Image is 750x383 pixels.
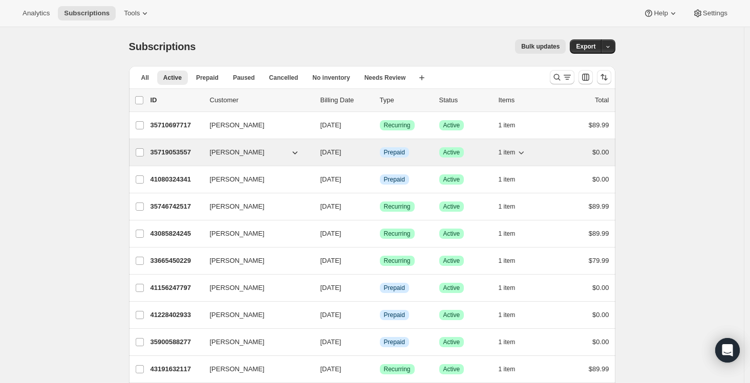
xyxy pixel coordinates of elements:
button: Sort the results [597,70,611,84]
button: 1 item [499,362,527,376]
span: [DATE] [320,311,341,319]
span: [PERSON_NAME] [210,283,265,293]
span: 1 item [499,257,516,265]
span: Prepaid [384,148,405,156]
span: Needs Review [365,74,406,82]
span: Cancelled [269,74,298,82]
p: Total [595,95,609,105]
span: [DATE] [320,365,341,373]
p: Status [439,95,490,105]
div: 35746742517[PERSON_NAME][DATE]SuccessRecurringSuccessActive1 item$89.99 [151,199,609,214]
div: 41228402933[PERSON_NAME][DATE]InfoPrepaidSuccessActive1 item$0.00 [151,308,609,322]
button: Help [637,6,684,20]
span: Active [443,230,460,238]
button: Settings [687,6,734,20]
span: $0.00 [592,175,609,183]
div: 43085824245[PERSON_NAME][DATE]SuccessRecurringSuccessActive1 item$89.99 [151,227,609,241]
div: Type [380,95,431,105]
button: [PERSON_NAME] [204,361,306,377]
span: [PERSON_NAME] [210,201,265,212]
span: All [141,74,149,82]
p: Customer [210,95,312,105]
button: 1 item [499,308,527,322]
p: 35900588277 [151,337,202,347]
p: Billing Date [320,95,372,105]
div: 35900588277[PERSON_NAME][DATE]InfoPrepaidSuccessActive1 item$0.00 [151,335,609,349]
span: [PERSON_NAME] [210,256,265,266]
div: 35719053557[PERSON_NAME][DATE]InfoPrepaidSuccessActive1 item$0.00 [151,145,609,160]
div: 33665450229[PERSON_NAME][DATE]SuccessRecurringSuccessActive1 item$79.99 [151,254,609,268]
span: Recurring [384,202,411,211]
button: 1 item [499,118,527,132]
button: [PERSON_NAME] [204,334,306,350]
span: [DATE] [320,121,341,129]
span: Active [443,148,460,156]
p: 43191632117 [151,364,202,374]
button: Bulk updates [515,39,566,54]
span: Active [443,175,460,184]
span: [DATE] [320,202,341,210]
button: Search and filter results [550,70,574,84]
span: Active [443,338,460,346]
div: IDCustomerBilling DateTypeStatusItemsTotal [151,95,609,105]
span: Active [163,74,182,82]
span: [DATE] [320,148,341,156]
button: Customize table column order and visibility [578,70,593,84]
span: Recurring [384,121,411,129]
button: [PERSON_NAME] [204,117,306,133]
span: [DATE] [320,257,341,264]
span: Active [443,257,460,265]
span: $89.99 [589,230,609,237]
p: 43085824245 [151,229,202,239]
p: 35719053557 [151,147,202,157]
span: 1 item [499,338,516,346]
button: 1 item [499,172,527,187]
button: [PERSON_NAME] [204,144,306,161]
span: Active [443,284,460,292]
span: Prepaid [384,175,405,184]
span: Help [654,9,668,17]
p: ID [151,95,202,105]
div: 35710697717[PERSON_NAME][DATE]SuccessRecurringSuccessActive1 item$89.99 [151,118,609,132]
span: Subscriptions [64,9,110,17]
button: [PERSON_NAME] [204,253,306,269]
span: 1 item [499,284,516,292]
span: Prepaid [384,338,405,346]
span: Prepaid [384,311,405,319]
p: 35710697717 [151,120,202,130]
span: Export [576,42,595,51]
span: [PERSON_NAME] [210,337,265,347]
span: Bulk updates [521,42,560,51]
span: 1 item [499,365,516,373]
button: Tools [118,6,156,20]
span: 1 item [499,121,516,129]
span: Analytics [23,9,50,17]
span: [PERSON_NAME] [210,120,265,130]
button: 1 item [499,254,527,268]
span: Recurring [384,365,411,373]
span: [PERSON_NAME] [210,147,265,157]
div: 43191632117[PERSON_NAME][DATE]SuccessRecurringSuccessActive1 item$89.99 [151,362,609,376]
p: 41228402933 [151,310,202,320]
span: [DATE] [320,230,341,237]
span: Recurring [384,230,411,238]
button: [PERSON_NAME] [204,171,306,188]
button: Subscriptions [58,6,116,20]
button: 1 item [499,227,527,241]
button: [PERSON_NAME] [204,226,306,242]
span: [DATE] [320,284,341,291]
span: [PERSON_NAME] [210,229,265,239]
div: Items [499,95,550,105]
button: Export [570,39,602,54]
span: Prepaid [196,74,219,82]
button: 1 item [499,281,527,295]
span: [PERSON_NAME] [210,364,265,374]
span: Recurring [384,257,411,265]
div: 41156247797[PERSON_NAME][DATE]InfoPrepaidSuccessActive1 item$0.00 [151,281,609,295]
p: 41156247797 [151,283,202,293]
span: 1 item [499,230,516,238]
span: 1 item [499,202,516,211]
span: [PERSON_NAME] [210,174,265,185]
div: Open Intercom Messenger [715,338,740,363]
span: [PERSON_NAME] [210,310,265,320]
